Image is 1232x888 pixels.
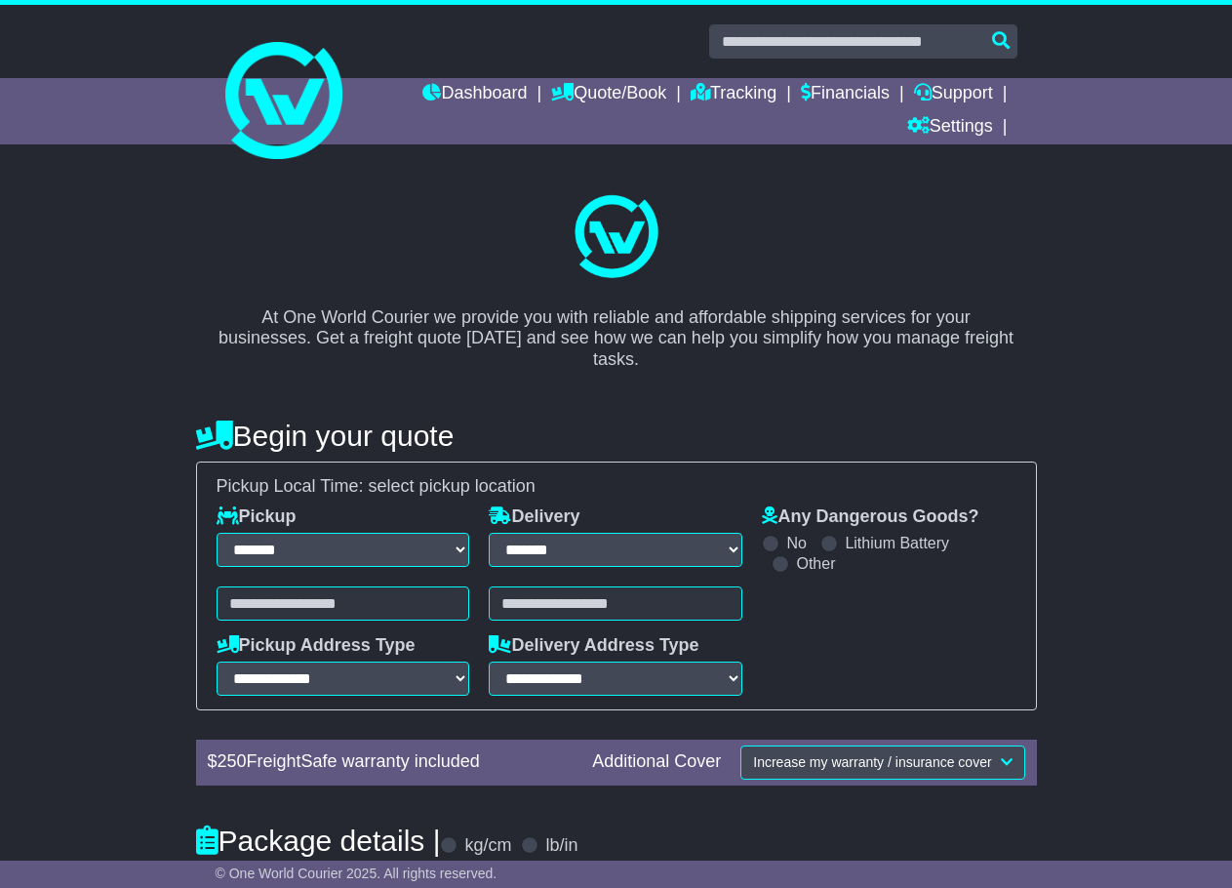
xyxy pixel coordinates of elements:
[582,751,731,773] div: Additional Cover
[914,78,993,111] a: Support
[216,866,497,881] span: © One World Courier 2025. All rights reserved.
[907,111,993,144] a: Settings
[489,506,579,528] label: Delivery
[786,534,806,552] label: No
[464,835,511,857] label: kg/cm
[762,506,978,528] label: Any Dangerous Goods?
[551,78,666,111] a: Quote/Book
[218,751,247,771] span: 250
[369,476,536,496] span: select pickup location
[217,635,416,657] label: Pickup Address Type
[567,188,664,286] img: One World Courier Logo - great freight rates
[801,78,890,111] a: Financials
[422,78,527,111] a: Dashboard
[216,286,1017,370] p: At One World Courier we provide you with reliable and affordable shipping services for your busin...
[796,554,835,573] label: Other
[207,476,1026,498] div: Pickup Local Time:
[845,534,949,552] label: Lithium Battery
[753,754,991,770] span: Increase my warranty / insurance cover
[217,506,297,528] label: Pickup
[691,78,776,111] a: Tracking
[196,825,441,857] h4: Package details |
[196,420,1037,452] h4: Begin your quote
[740,746,1024,780] button: Increase my warranty / insurance cover
[489,635,698,657] label: Delivery Address Type
[198,751,583,773] div: $ FreightSafe warranty included
[545,835,577,857] label: lb/in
